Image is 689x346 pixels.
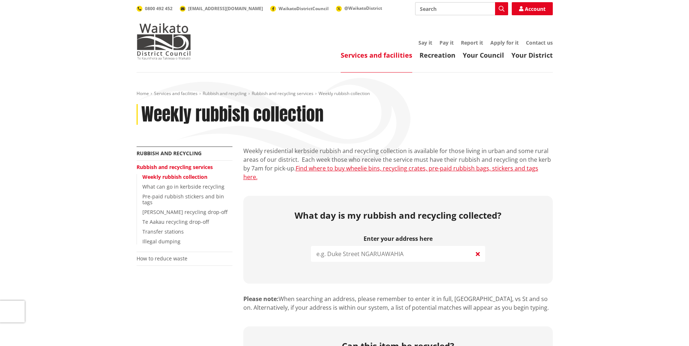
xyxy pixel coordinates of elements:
a: Rubbish and recycling services [252,90,313,96]
a: Pre-paid rubbish stickers and bin tags [142,193,224,206]
a: Say it [418,39,432,46]
a: Find where to buy wheelie bins, recycling crates, pre-paid rubbish bags, stickers and tags here. [243,164,538,181]
input: e.g. Duke Street NGARUAWAHIA [311,246,485,262]
span: 0800 492 452 [145,5,173,12]
h2: What day is my rubbish and recycling collected? [249,210,547,221]
h1: Weekly rubbish collection [141,104,324,125]
span: WaikatoDistrictCouncil [279,5,329,12]
a: Transfer stations [142,228,184,235]
input: Search input [415,2,508,15]
a: WaikatoDistrictCouncil [270,5,329,12]
nav: breadcrumb [137,91,553,97]
a: Account [512,2,553,15]
label: Enter your address here [311,235,485,242]
a: [EMAIL_ADDRESS][DOMAIN_NAME] [180,5,263,12]
strong: Please note: [243,295,279,303]
a: Home [137,90,149,96]
a: Services and facilities [341,51,412,59]
a: Your Council [463,51,504,59]
a: @WaikatoDistrict [336,5,382,11]
a: Contact us [526,39,553,46]
a: Your District [511,51,553,59]
span: Weekly rubbish collection [319,90,370,96]
a: 0800 492 452 [137,5,173,12]
a: Apply for it [490,39,519,46]
a: [PERSON_NAME] recycling drop-off [142,209,227,215]
img: Waikato District Council - Te Kaunihera aa Takiwaa o Waikato [137,23,191,59]
a: Rubbish and recycling [137,150,202,157]
a: Services and facilities [154,90,198,96]
p: When searching an address, please remember to enter it in full, [GEOGRAPHIC_DATA], vs St and so o... [243,294,553,312]
a: Te Aakau recycling drop-off [142,218,209,225]
a: Weekly rubbish collection [142,173,207,180]
a: Illegal dumping [142,238,181,245]
a: Pay it [439,39,454,46]
a: Rubbish and recycling services [137,164,213,170]
span: @WaikatoDistrict [344,5,382,11]
a: What can go in kerbside recycling [142,183,224,190]
a: Rubbish and recycling [203,90,247,96]
a: How to reduce waste [137,255,187,262]
a: Recreation [420,51,455,59]
span: [EMAIL_ADDRESS][DOMAIN_NAME] [188,5,263,12]
a: Report it [461,39,483,46]
p: Weekly residential kerbside rubbish and recycling collection is available for those living in urb... [243,147,553,181]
